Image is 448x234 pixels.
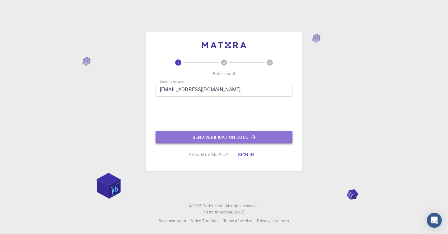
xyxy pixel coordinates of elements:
[257,218,289,224] a: Privacy statement
[177,60,179,65] text: 1
[213,71,236,77] p: Enter email
[159,218,186,223] span: Documentation
[257,218,289,223] span: Privacy statement
[191,218,218,223] span: Video Tutorials
[223,60,225,65] text: 2
[233,148,259,161] button: Sign in
[232,209,245,214] span: [DATE] .
[159,218,186,224] a: Documentation
[226,203,259,209] span: All rights reserved.
[189,152,228,158] p: Already on Mat3ra?
[223,218,252,224] a: Terms of service
[156,131,292,143] button: Send verification code
[269,60,271,65] text: 3
[203,209,232,215] span: Platform version
[232,209,245,215] a: [DATE].
[160,79,184,85] label: Email address
[203,203,224,208] span: Exabyte Inc.
[203,203,224,209] a: Exabyte Inc.
[223,218,252,223] span: Terms of service
[427,213,442,228] div: Open Intercom Messenger
[191,218,218,224] a: Video Tutorials
[189,203,202,209] span: © 2025
[177,102,271,126] iframe: To enrich screen reader interactions, please activate Accessibility in Grammarly extension settings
